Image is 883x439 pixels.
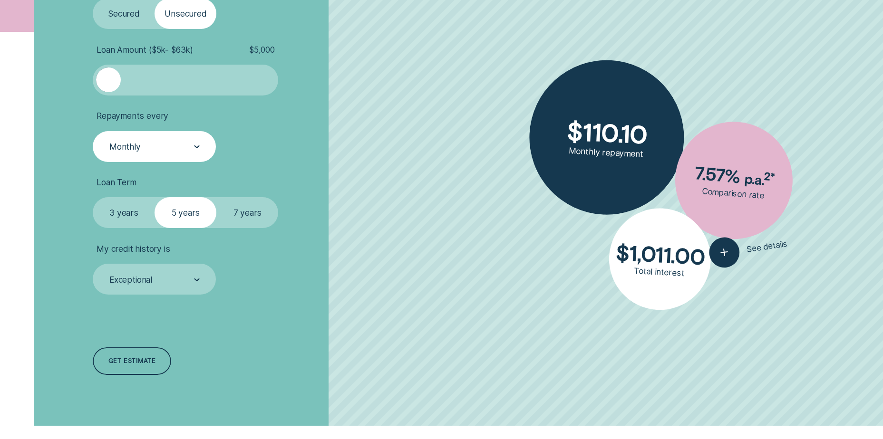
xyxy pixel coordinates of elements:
[97,111,168,121] span: Repayments every
[97,177,136,188] span: Loan Term
[746,238,788,254] span: See details
[93,197,155,228] label: 3 years
[249,45,275,55] span: $ 5,000
[109,142,141,152] div: Monthly
[216,197,278,228] label: 7 years
[97,45,193,55] span: Loan Amount ( $5k - $63k )
[97,244,170,254] span: My credit history is
[93,347,171,375] a: Get estimate
[707,228,789,269] button: See details
[109,275,152,285] div: Exceptional
[155,197,216,228] label: 5 years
